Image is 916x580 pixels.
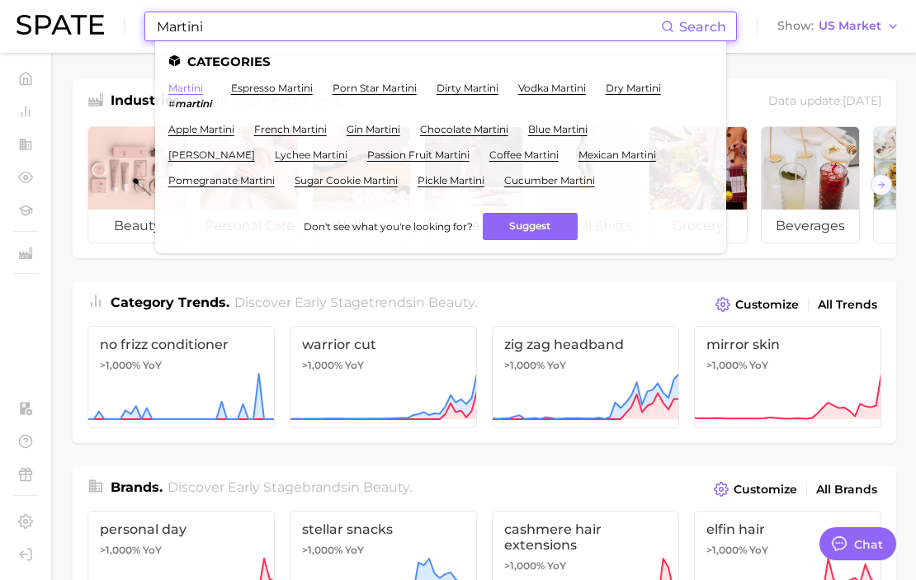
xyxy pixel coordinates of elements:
a: cucumber martini [504,174,595,186]
img: SPATE [17,15,104,35]
a: mexican martini [578,149,656,161]
span: >1,000% [100,359,140,371]
h1: Industries. [111,91,184,113]
a: gin martini [347,123,400,135]
em: martini [175,97,211,110]
button: Customize [711,293,803,316]
span: YoY [547,559,566,573]
span: Category Trends . [111,295,229,310]
a: [PERSON_NAME] [168,149,255,161]
a: porn star martini [333,82,417,94]
a: chocolate martini [420,123,508,135]
a: vodka martini [518,82,586,94]
span: >1,000% [100,544,140,556]
span: Show [777,21,814,31]
span: beauty [88,210,186,243]
a: apple martini [168,123,234,135]
button: Scroll Right [871,174,892,196]
a: passion fruit martini [367,149,470,161]
span: >1,000% [504,559,545,572]
button: Customize [710,478,801,501]
span: YoY [143,544,162,557]
span: Search [679,19,726,35]
span: # [168,97,175,110]
a: All Trends [814,294,881,316]
span: All Brands [816,483,877,497]
span: elfin hair [706,521,869,537]
a: mirror skin>1,000% YoY [694,326,881,428]
span: Don't see what you're looking for? [304,220,473,233]
a: beverages [761,126,860,243]
a: dirty martini [437,82,498,94]
span: beauty [363,479,409,495]
span: stellar snacks [302,521,465,537]
a: pomegranate martini [168,174,275,186]
a: dry martini [606,82,661,94]
span: YoY [345,544,364,557]
span: cashmere hair extensions [504,521,667,553]
span: >1,000% [706,359,747,371]
a: espresso martini [231,82,313,94]
a: All Brands [812,479,881,501]
span: Discover Early Stage brands in . [168,479,412,495]
a: blue martini [528,123,588,135]
span: >1,000% [706,544,747,556]
li: Categories [168,54,713,68]
button: Suggest [483,213,578,240]
a: french martini [254,123,327,135]
a: martini [168,82,203,94]
span: Customize [735,298,799,312]
span: zig zag headband [504,337,667,352]
span: YoY [547,359,566,372]
span: >1,000% [302,544,342,556]
a: pickle martini [418,174,484,186]
span: warrior cut [302,337,465,352]
span: All Trends [818,298,877,312]
span: >1,000% [504,359,545,371]
a: Log out. Currently logged in with e-mail lhutcherson@kwtglobal.com. [13,542,38,567]
a: beauty [87,126,187,243]
span: Brands . [111,479,163,495]
span: mirror skin [706,337,869,352]
span: YoY [345,359,364,372]
div: Data update: [DATE] [768,91,881,113]
span: Discover Early Stage trends in . [234,295,477,310]
a: warrior cut>1,000% YoY [290,326,477,428]
button: ShowUS Market [773,16,904,37]
input: Search here for a brand, industry, or ingredient [155,12,661,40]
span: beauty [428,295,475,310]
span: >1,000% [302,359,342,371]
a: coffee martini [489,149,559,161]
span: YoY [143,359,162,372]
span: personal day [100,521,262,537]
a: zig zag headband>1,000% YoY [492,326,679,428]
a: no frizz conditioner>1,000% YoY [87,326,275,428]
span: US Market [819,21,881,31]
span: beverages [762,210,859,243]
span: YoY [749,359,768,372]
a: sugar cookie martini [295,174,398,186]
a: lychee martini [275,149,347,161]
span: Customize [734,483,797,497]
span: YoY [749,544,768,557]
span: no frizz conditioner [100,337,262,352]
